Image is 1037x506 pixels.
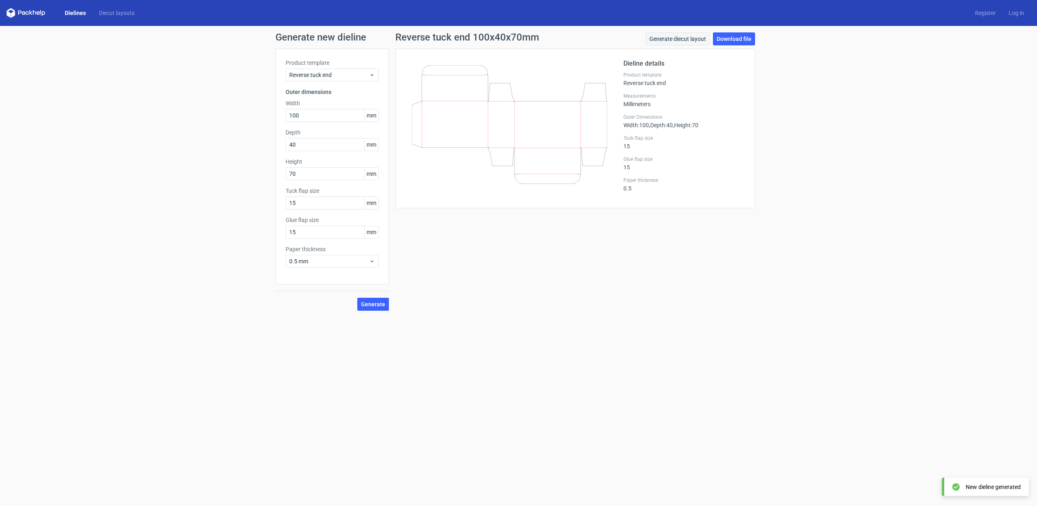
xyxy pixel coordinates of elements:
label: Glue flap size [286,216,379,224]
span: 0.5 mm [289,257,369,265]
span: , Height : 70 [673,122,698,128]
h1: Generate new dieline [275,32,762,42]
button: Generate [357,298,389,311]
label: Width [286,99,379,107]
div: 15 [623,156,745,171]
label: Depth [286,128,379,137]
span: Generate [361,301,385,307]
span: Reverse tuck end [289,71,369,79]
a: Diecut layouts [92,9,141,17]
h2: Dieline details [623,59,745,68]
label: Height [286,158,379,166]
label: Product template [286,59,379,67]
a: Download file [713,32,755,45]
h3: Outer dimensions [286,88,379,96]
a: Register [969,9,1002,17]
span: mm [364,168,378,180]
h1: Reverse tuck end 100x40x70mm [395,32,539,42]
div: New dieline generated [966,483,1021,491]
div: 0.5 [623,177,745,192]
span: mm [364,197,378,209]
span: mm [364,226,378,238]
a: Dielines [58,9,92,17]
label: Outer Dimensions [623,114,745,120]
a: Generate diecut layout [646,32,710,45]
label: Paper thickness [286,245,379,253]
label: Tuck flap size [286,187,379,195]
span: mm [364,139,378,151]
div: Reverse tuck end [623,72,745,86]
label: Product template [623,72,745,78]
span: Width : 100 [623,122,649,128]
label: Paper thickness [623,177,745,184]
div: 15 [623,135,745,149]
label: Tuck flap size [623,135,745,141]
a: Log in [1002,9,1031,17]
span: mm [364,109,378,122]
span: , Depth : 40 [649,122,673,128]
div: Millimeters [623,93,745,107]
label: Measurements [623,93,745,99]
label: Glue flap size [623,156,745,162]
